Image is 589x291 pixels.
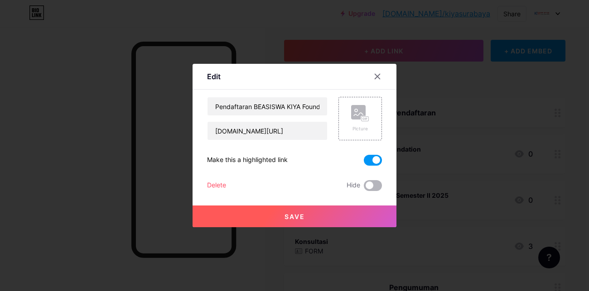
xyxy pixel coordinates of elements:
div: Make this a highlighted link [207,155,288,166]
div: Delete [207,180,226,191]
div: Edit [207,71,221,82]
span: Save [285,213,305,220]
input: URL [208,122,327,140]
div: Picture [351,125,369,132]
input: Title [208,97,327,115]
span: Hide [347,180,360,191]
button: Save [193,205,396,227]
